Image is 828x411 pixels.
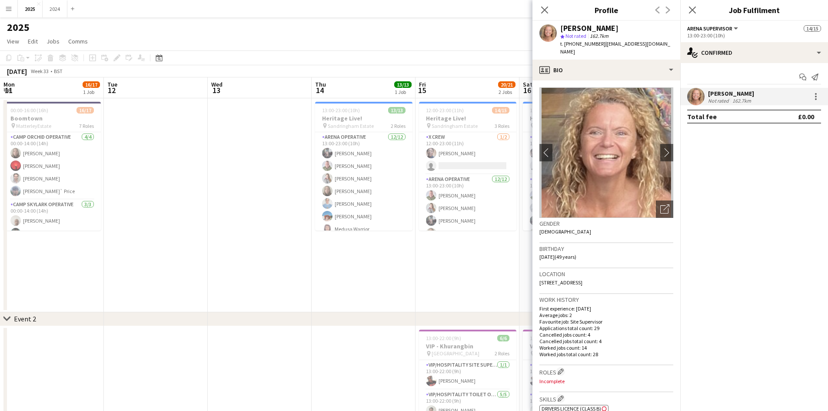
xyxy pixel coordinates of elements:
[83,89,100,95] div: 1 Job
[680,42,828,63] div: Confirmed
[43,0,67,17] button: 2024
[523,342,620,350] h3: VIP - [PERSON_NAME]
[492,107,509,114] span: 14/15
[29,68,50,74] span: Week 33
[523,102,620,231] app-job-card: 12:00-23:00 (11h)14/15Heritage Live! Sandringham Estate3 RolesX Crew1/212:00-23:00 (11h)[PERSON_N...
[530,335,565,341] span: 13:00-22:00 (9h)
[523,174,620,343] app-card-role: Arena Operative12/1213:00-23:00 (10h)[PERSON_NAME][PERSON_NAME][PERSON_NAME][PERSON_NAME]
[7,67,27,76] div: [DATE]
[2,85,15,95] span: 11
[560,24,619,32] div: [PERSON_NAME]
[731,97,753,104] div: 162.7km
[328,123,374,129] span: Sandringham Estate
[523,114,620,122] h3: Heritage Live!
[391,123,406,129] span: 2 Roles
[539,312,673,318] p: Average jobs: 2
[539,394,673,403] h3: Skills
[539,245,673,253] h3: Birthday
[804,25,821,32] span: 14/15
[687,25,732,32] span: Arena Supervisor
[539,367,673,376] h3: Roles
[106,85,117,95] span: 12
[315,114,412,122] h3: Heritage Live!
[419,102,516,231] div: 12:00-23:00 (11h)14/15Heritage Live! Sandringham Estate3 RolesX Crew1/212:00-23:00 (11h)[PERSON_N...
[3,36,23,47] a: View
[418,85,426,95] span: 15
[315,80,326,88] span: Thu
[107,80,117,88] span: Tue
[395,89,411,95] div: 1 Job
[210,85,223,95] span: 13
[3,200,101,254] app-card-role: Camp Skylark Operative3/300:00-14:00 (14h)[PERSON_NAME][PERSON_NAME]
[68,37,88,45] span: Comms
[687,32,821,39] div: 13:00-23:00 (10h)
[560,40,670,55] span: | [EMAIL_ADDRESS][DOMAIN_NAME]
[530,107,568,114] span: 12:00-23:00 (11h)
[10,107,48,114] span: 00:00-16:00 (16h)
[3,132,101,200] app-card-role: Camp Orchid Operative4/400:00-14:00 (14h)[PERSON_NAME][PERSON_NAME][PERSON_NAME][PERSON_NAME]` Price
[79,123,94,129] span: 7 Roles
[523,80,532,88] span: Sat
[499,89,515,95] div: 2 Jobs
[539,270,673,278] h3: Location
[24,36,41,47] a: Edit
[314,85,326,95] span: 14
[532,4,680,16] h3: Profile
[708,97,731,104] div: Not rated
[315,132,412,301] app-card-role: Arena Operative12/1213:00-23:00 (10h)[PERSON_NAME][PERSON_NAME][PERSON_NAME][PERSON_NAME][PERSON_...
[432,350,479,357] span: [GEOGRAPHIC_DATA]
[54,68,63,74] div: BST
[708,90,754,97] div: [PERSON_NAME]
[28,37,38,45] span: Edit
[65,36,91,47] a: Comms
[522,85,532,95] span: 16
[539,87,673,218] img: Crew avatar or photo
[539,338,673,344] p: Cancelled jobs total count: 4
[532,60,680,80] div: Bio
[211,80,223,88] span: Wed
[419,132,516,174] app-card-role: X Crew1/212:00-23:00 (11h)[PERSON_NAME]
[419,80,426,88] span: Fri
[498,81,515,88] span: 20/21
[419,174,516,343] app-card-role: Arena Operative12/1213:00-23:00 (10h)[PERSON_NAME][PERSON_NAME][PERSON_NAME][PERSON_NAME]
[388,107,406,114] span: 13/13
[680,4,828,16] h3: Job Fulfilment
[14,314,36,323] div: Event 2
[426,107,464,114] span: 12:00-23:00 (11h)
[7,37,19,45] span: View
[7,21,30,34] h1: 2025
[523,132,620,174] app-card-role: X Crew1/212:00-23:00 (11h)[PERSON_NAME]
[539,220,673,227] h3: Gender
[432,123,478,129] span: Sandringham Estate
[3,102,101,231] app-job-card: 00:00-16:00 (16h)16/17Boomtown MatterleyEstate7 RolesCamp Orchid Operative4/400:00-14:00 (14h)[PE...
[798,112,814,121] div: £0.00
[565,33,586,39] span: Not rated
[394,81,412,88] span: 13/13
[588,33,610,39] span: 162.7km
[3,80,15,88] span: Mon
[560,40,605,47] span: t. [PHONE_NUMBER]
[315,102,412,231] app-job-card: 13:00-23:00 (10h)13/13Heritage Live! Sandringham Estate2 RolesArena Operative12/1213:00-23:00 (10...
[539,305,673,312] p: First experience: [DATE]
[322,107,360,114] span: 13:00-23:00 (10h)
[539,279,582,286] span: [STREET_ADDRESS]
[539,228,591,235] span: [DEMOGRAPHIC_DATA]
[687,112,717,121] div: Total fee
[419,360,516,390] app-card-role: VIP/Hospitality Site Supervisor1/113:00-22:00 (9h)[PERSON_NAME]
[687,25,739,32] button: Arena Supervisor
[83,81,100,88] span: 16/17
[539,325,673,331] p: Applications total count: 29
[419,114,516,122] h3: Heritage Live!
[3,114,101,122] h3: Boomtown
[76,107,94,114] span: 16/17
[495,123,509,129] span: 3 Roles
[539,378,673,384] p: Incomplete
[18,0,43,17] button: 2025
[539,344,673,351] p: Worked jobs count: 14
[16,123,51,129] span: MatterleyEstate
[523,360,620,390] app-card-role: VIP/Hospitality Site Supervisor1/113:00-22:00 (9h)[PERSON_NAME]
[539,331,673,338] p: Cancelled jobs count: 4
